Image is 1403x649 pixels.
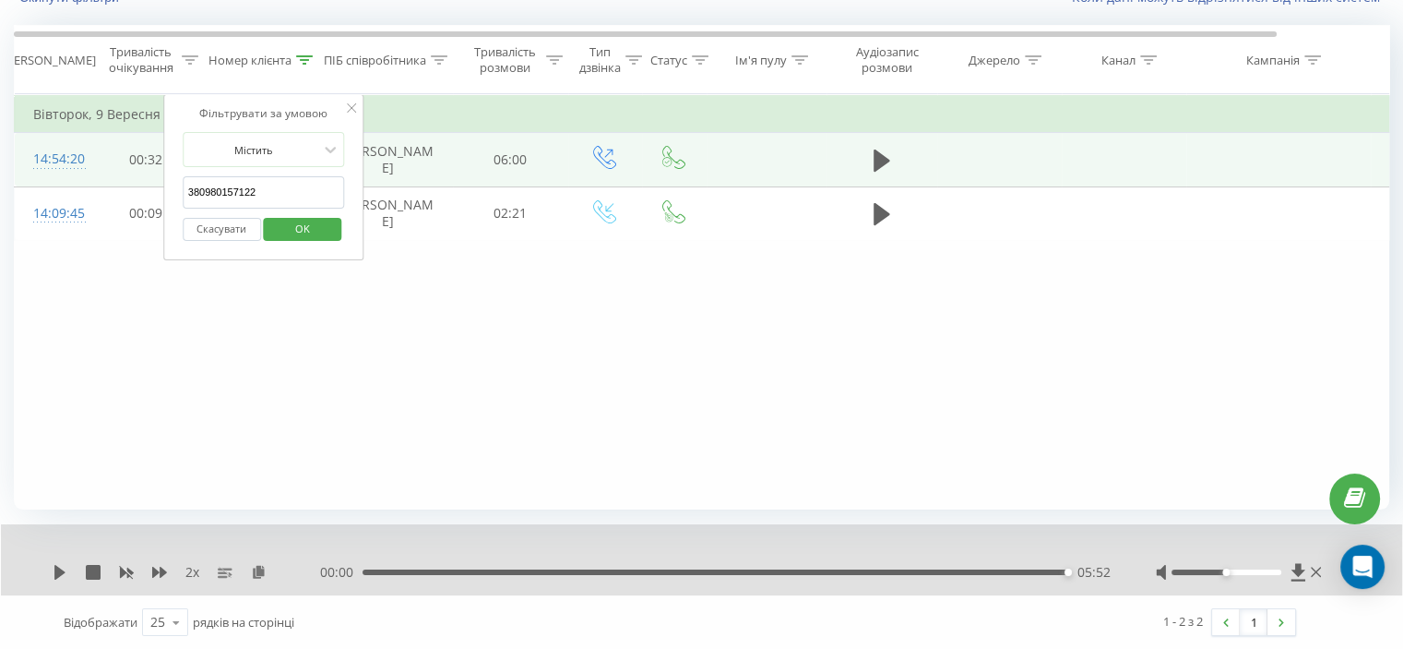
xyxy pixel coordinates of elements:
div: 14:54:20 [33,141,70,177]
td: 00:32 [89,133,204,186]
span: 00:00 [320,563,363,582]
input: Введіть значення [183,176,345,209]
td: [PERSON_NAME] [324,186,453,240]
div: Аудіозапис розмови [842,44,932,76]
div: Кампанія [1246,53,1300,68]
div: Фільтрувати за умовою [183,104,345,123]
span: 2 x [185,563,199,582]
button: OK [264,218,342,241]
div: 1 - 2 з 2 [1163,612,1203,631]
div: Джерело [969,53,1020,68]
td: 02:21 [453,186,568,240]
div: Ім'я пулу [735,53,787,68]
div: Accessibility label [1222,569,1230,576]
td: 06:00 [453,133,568,186]
div: 25 [150,613,165,631]
span: 05:52 [1076,563,1110,582]
div: Open Intercom Messenger [1340,545,1385,589]
span: рядків на сторінці [193,614,294,631]
div: Статус [650,53,687,68]
td: 00:09 [89,186,204,240]
a: 1 [1240,609,1267,635]
div: ПІБ співробітника [324,53,426,68]
td: [PERSON_NAME] [324,133,453,186]
div: [PERSON_NAME] [3,53,96,68]
div: Канал [1101,53,1135,68]
div: Тривалість очікування [104,44,177,76]
div: 14:09:45 [33,196,70,232]
button: Скасувати [183,218,261,241]
span: Відображати [64,614,137,631]
span: OK [277,214,328,243]
div: Тип дзвінка [579,44,621,76]
div: Номер клієнта [208,53,291,68]
div: Accessibility label [1064,569,1072,576]
div: Тривалість розмови [469,44,541,76]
